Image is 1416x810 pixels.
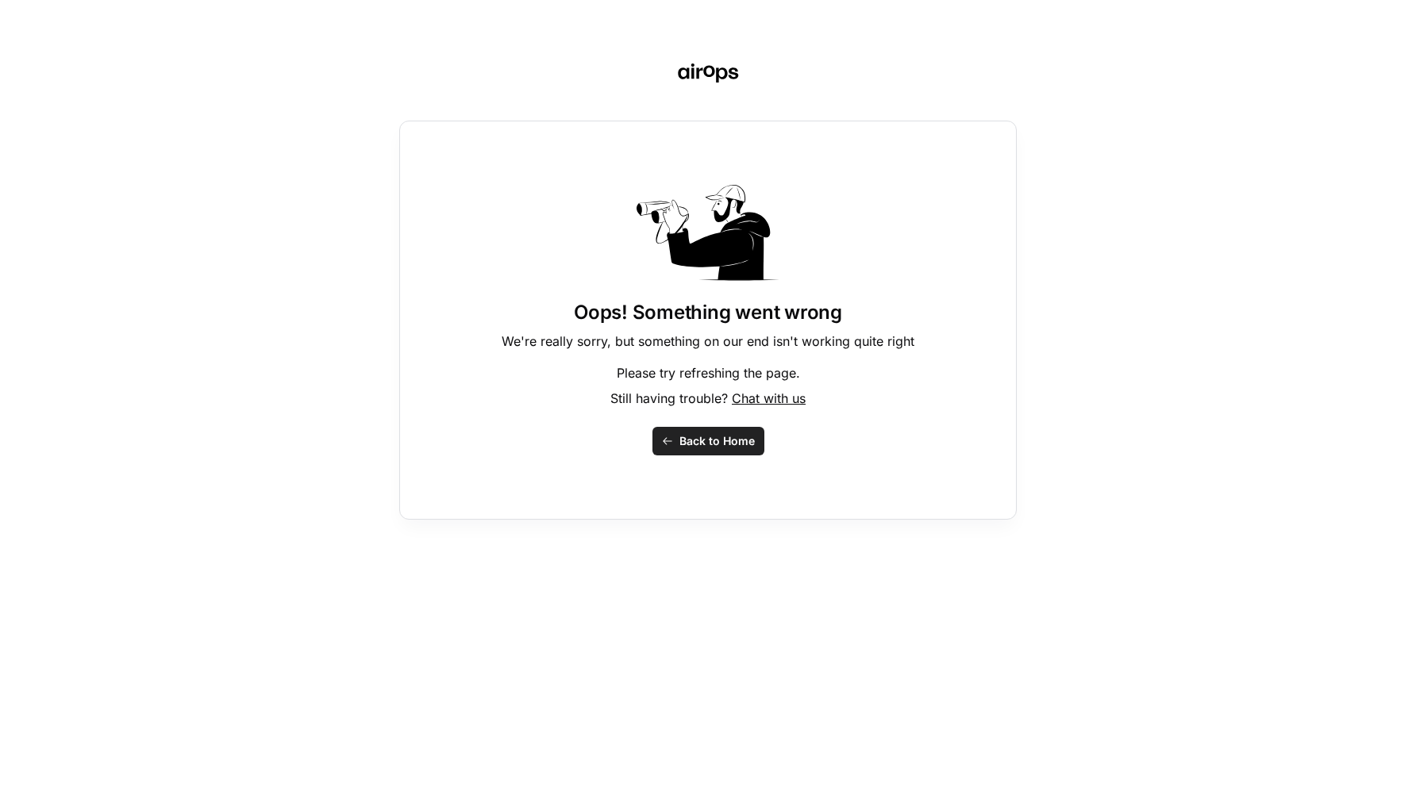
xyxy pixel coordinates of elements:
[617,363,800,382] p: Please try refreshing the page.
[652,427,764,455] button: Back to Home
[574,300,842,325] h1: Oops! Something went wrong
[502,332,914,351] p: We're really sorry, but something on our end isn't working quite right
[732,390,806,406] span: Chat with us
[679,433,755,449] span: Back to Home
[610,389,806,408] p: Still having trouble?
